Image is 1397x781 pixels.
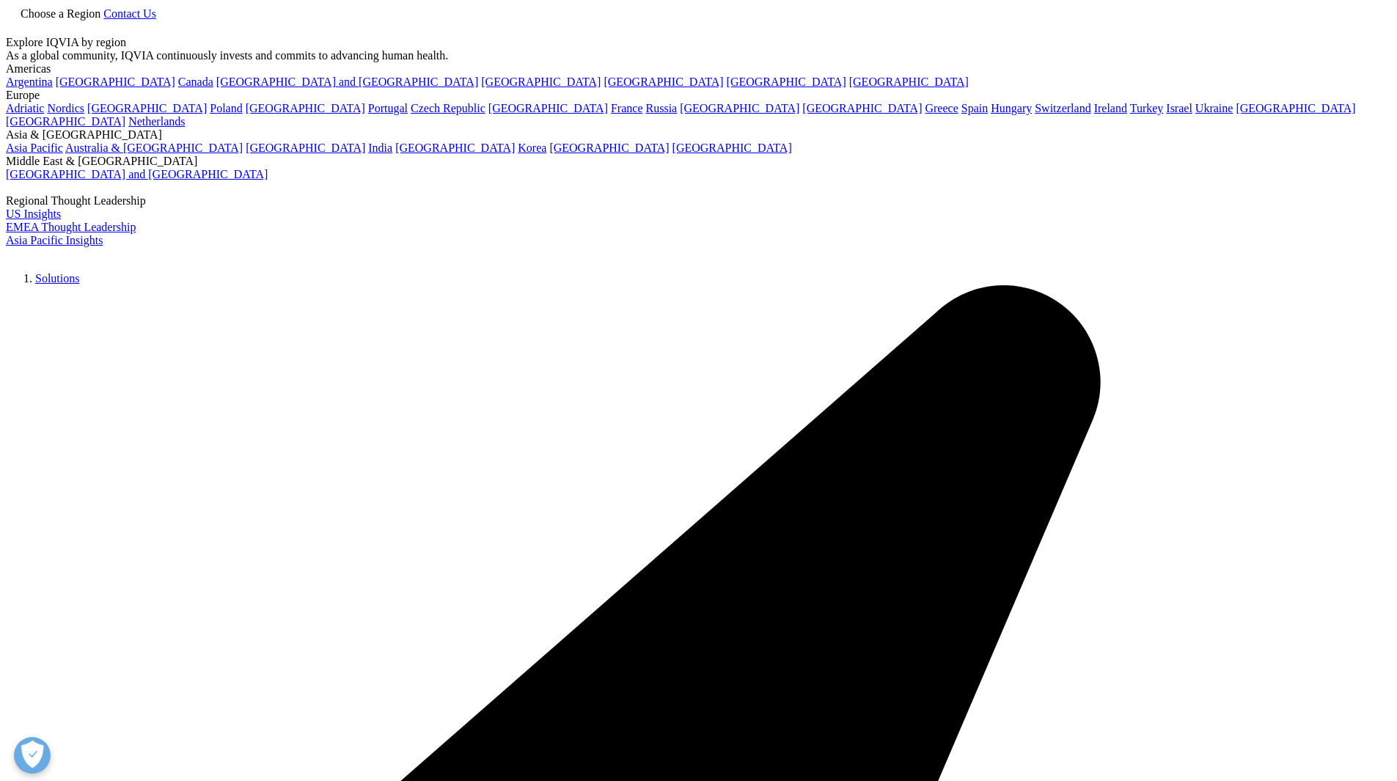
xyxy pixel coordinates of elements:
[246,102,365,114] a: [GEOGRAPHIC_DATA]
[991,102,1032,114] a: Hungary
[6,49,1391,62] div: As a global community, IQVIA continuously invests and commits to advancing human health.
[395,142,515,154] a: [GEOGRAPHIC_DATA]
[65,142,243,154] a: Australia & [GEOGRAPHIC_DATA]
[14,737,51,774] button: Open Preferences
[6,128,1391,142] div: Asia & [GEOGRAPHIC_DATA]
[6,115,125,128] a: [GEOGRAPHIC_DATA]
[35,272,79,285] a: Solutions
[47,102,84,114] a: Nordics
[1035,102,1090,114] a: Switzerland
[481,76,601,88] a: [GEOGRAPHIC_DATA]
[1236,102,1355,114] a: [GEOGRAPHIC_DATA]
[680,102,799,114] a: [GEOGRAPHIC_DATA]
[6,194,1391,208] div: Regional Thought Leadership
[21,7,100,20] span: Choose a Region
[411,102,485,114] a: Czech Republic
[6,208,61,220] a: US Insights
[549,142,669,154] a: [GEOGRAPHIC_DATA]
[87,102,207,114] a: [GEOGRAPHIC_DATA]
[6,89,1391,102] div: Europe
[103,7,156,20] a: Contact Us
[210,102,242,114] a: Poland
[6,36,1391,49] div: Explore IQVIA by region
[802,102,922,114] a: [GEOGRAPHIC_DATA]
[6,234,103,246] a: Asia Pacific Insights
[1166,102,1192,114] a: Israel
[6,155,1391,168] div: Middle East & [GEOGRAPHIC_DATA]
[518,142,546,154] a: Korea
[178,76,213,88] a: Canada
[56,76,175,88] a: [GEOGRAPHIC_DATA]
[6,221,136,233] a: EMEA Thought Leadership
[368,142,392,154] a: India
[488,102,608,114] a: [GEOGRAPHIC_DATA]
[128,115,185,128] a: Netherlands
[961,102,988,114] a: Spain
[1195,102,1233,114] a: Ukraine
[646,102,678,114] a: Russia
[611,102,643,114] a: France
[1130,102,1164,114] a: Turkey
[672,142,792,154] a: [GEOGRAPHIC_DATA]
[727,76,846,88] a: [GEOGRAPHIC_DATA]
[6,62,1391,76] div: Americas
[216,76,478,88] a: [GEOGRAPHIC_DATA] and [GEOGRAPHIC_DATA]
[604,76,723,88] a: [GEOGRAPHIC_DATA]
[849,76,969,88] a: [GEOGRAPHIC_DATA]
[368,102,408,114] a: Portugal
[925,102,958,114] a: Greece
[6,102,44,114] a: Adriatic
[6,168,268,180] a: [GEOGRAPHIC_DATA] and [GEOGRAPHIC_DATA]
[246,142,365,154] a: [GEOGRAPHIC_DATA]
[1094,102,1127,114] a: Ireland
[6,76,53,88] a: Argentina
[6,142,63,154] a: Asia Pacific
